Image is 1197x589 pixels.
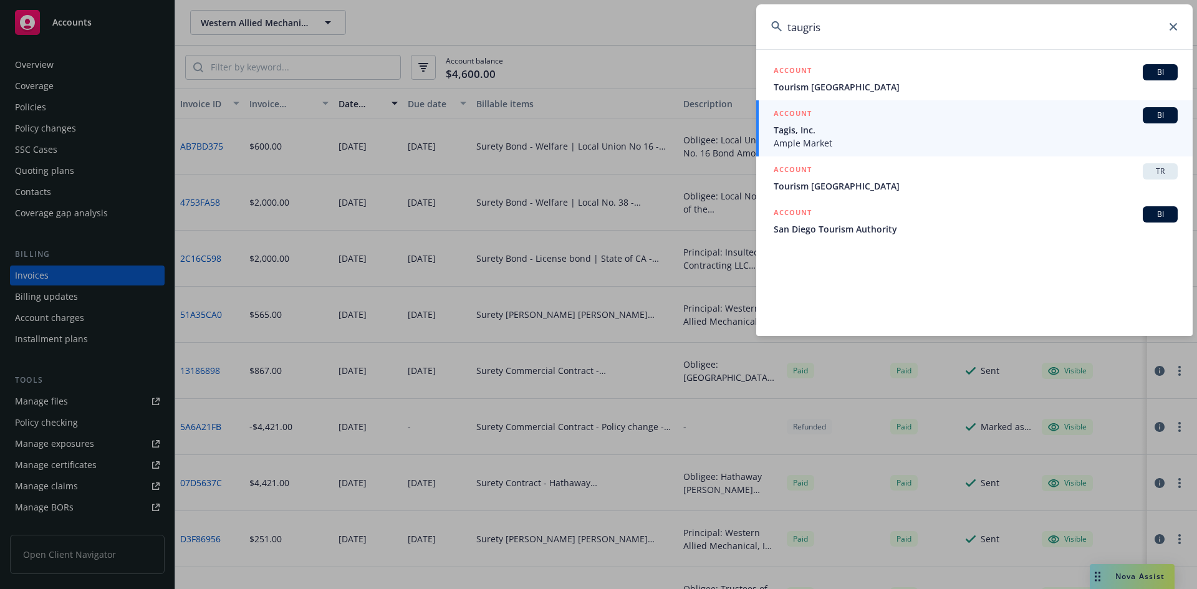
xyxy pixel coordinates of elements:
[774,206,812,221] h5: ACCOUNT
[774,163,812,178] h5: ACCOUNT
[756,100,1193,156] a: ACCOUNTBITagis, Inc.Ample Market
[1148,209,1173,220] span: BI
[774,136,1178,150] span: Ample Market
[756,199,1193,242] a: ACCOUNTBISan Diego Tourism Authority
[756,57,1193,100] a: ACCOUNTBITourism [GEOGRAPHIC_DATA]
[756,156,1193,199] a: ACCOUNTTRTourism [GEOGRAPHIC_DATA]
[774,123,1178,136] span: Tagis, Inc.
[1148,67,1173,78] span: BI
[756,4,1193,49] input: Search...
[774,107,812,122] h5: ACCOUNT
[1148,166,1173,177] span: TR
[1148,110,1173,121] span: BI
[774,64,812,79] h5: ACCOUNT
[774,80,1178,93] span: Tourism [GEOGRAPHIC_DATA]
[774,180,1178,193] span: Tourism [GEOGRAPHIC_DATA]
[774,223,1178,236] span: San Diego Tourism Authority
